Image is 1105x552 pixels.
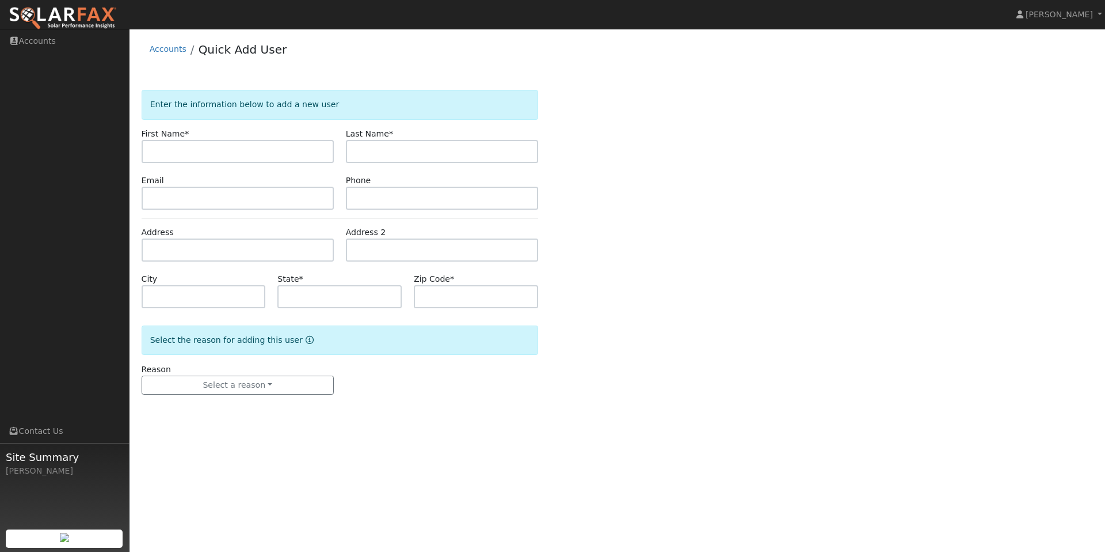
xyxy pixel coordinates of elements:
label: State [277,273,303,285]
img: SolarFax [9,6,117,31]
label: First Name [142,128,189,140]
span: Required [185,129,189,138]
span: Required [299,274,303,283]
label: City [142,273,158,285]
div: Select the reason for adding this user [142,326,538,355]
label: Email [142,175,164,187]
a: Accounts [150,44,186,54]
a: Quick Add User [199,43,287,56]
a: Reason for new user [303,335,314,345]
span: [PERSON_NAME] [1026,10,1093,19]
label: Phone [346,175,371,187]
div: [PERSON_NAME] [6,465,123,477]
label: Last Name [346,128,393,140]
span: Site Summary [6,449,123,465]
img: retrieve [60,533,69,542]
label: Address 2 [346,226,386,239]
span: Required [450,274,454,283]
span: Required [389,129,393,138]
div: Enter the information below to add a new user [142,90,538,119]
button: Select a reason [142,376,334,395]
label: Zip Code [414,273,454,285]
label: Reason [142,364,171,376]
label: Address [142,226,174,239]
